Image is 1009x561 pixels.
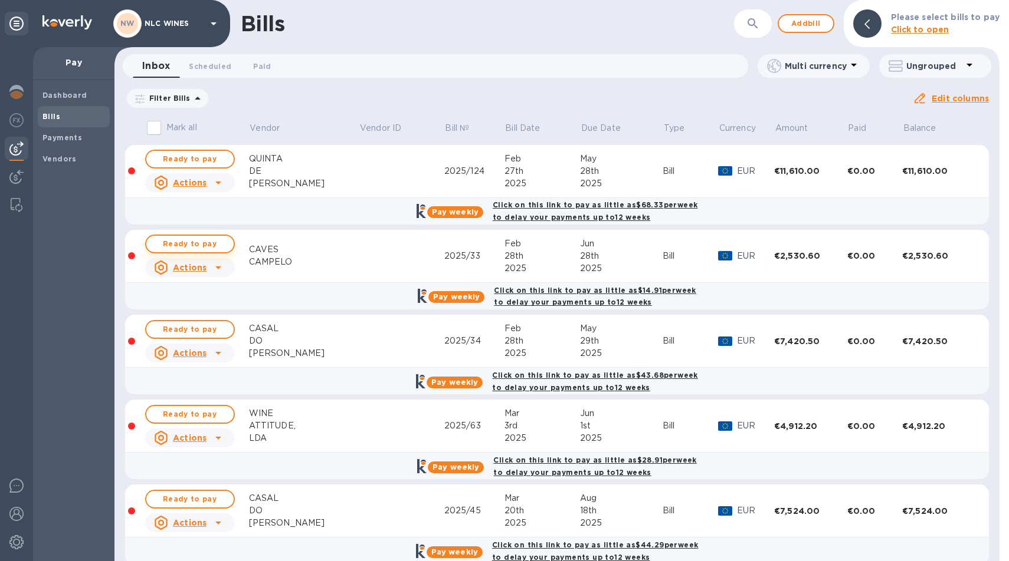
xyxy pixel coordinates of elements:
p: Amount [775,122,808,134]
div: 28th [580,250,663,262]
div: €0.00 [847,250,902,262]
div: €7,420.50 [902,335,975,347]
span: Ready to pay [156,237,224,251]
div: 27th [504,165,580,177]
img: Logo [42,15,92,29]
p: EUR [737,165,774,177]
div: Feb [504,237,580,250]
div: €0.00 [847,505,902,517]
div: €2,530.60 [774,250,847,262]
div: €4,912.20 [902,420,975,432]
p: Ungrouped [906,60,962,72]
div: 2025 [580,177,663,190]
p: Bill № [445,122,469,134]
div: Unpin categories [5,12,28,35]
div: €2,530.60 [902,250,975,262]
b: Pay weekly [431,378,478,387]
span: Ready to pay [156,407,224,421]
p: Currency [719,122,756,134]
b: Bills [42,112,60,121]
span: Inbox [142,58,170,74]
span: Type [664,122,700,134]
u: Actions [173,348,207,358]
b: Pay weekly [432,207,479,216]
div: DO [249,335,359,347]
b: NW [120,19,135,28]
div: 28th [580,165,663,177]
div: 20th [504,504,580,517]
p: Due Date [581,122,621,134]
span: Bill № [445,122,484,134]
div: 2025 [504,432,580,444]
div: 28th [504,335,580,347]
p: Pay [42,57,105,68]
div: Bill [663,504,718,517]
u: Edit columns [932,94,989,103]
span: Vendor [250,122,295,134]
div: €7,524.00 [902,505,975,517]
b: Click on this link to pay as little as $43.68 per week to delay your payments up to 12 weeks [492,371,697,392]
div: WINE [249,407,359,420]
span: Ready to pay [156,322,224,336]
div: [PERSON_NAME] [249,347,359,359]
span: Paid [253,60,271,72]
b: Click on this link to pay as little as $14.91 per week to delay your payments up to 12 weeks [494,286,696,307]
div: Jun [580,407,663,420]
button: Addbill [778,14,834,33]
div: 2025 [580,432,663,444]
div: 2025/63 [444,420,504,432]
span: Add bill [788,16,824,31]
p: Paid [848,122,866,134]
u: Actions [173,518,207,527]
div: [PERSON_NAME] [249,177,359,190]
b: Please select bills to pay [891,12,1000,22]
p: Balance [903,122,936,134]
span: Amount [775,122,824,134]
div: DO [249,504,359,517]
div: 2025 [504,177,580,190]
div: Bill [663,165,718,177]
div: 2025 [580,262,663,275]
span: Due Date [581,122,636,134]
button: Ready to pay [145,320,235,339]
div: Bill [663,250,718,262]
div: 18th [580,504,663,517]
div: 28th [504,250,580,262]
span: Bill Date [505,122,555,134]
div: Feb [504,153,580,165]
p: EUR [737,250,774,262]
h1: Bills [241,11,284,36]
div: CAMPELO [249,256,359,268]
b: Click on this link to pay as little as $68.33 per week to delay your payments up to 12 weeks [493,200,697,222]
div: €11,610.00 [902,165,975,177]
div: €4,912.20 [774,420,847,432]
b: Dashboard [42,91,87,100]
p: EUR [737,335,774,347]
b: Click on this link to pay as little as $28.91 per week to delay your payments up to 12 weeks [493,456,696,477]
div: 2025 [504,517,580,529]
div: 2025/124 [444,165,504,177]
p: Filter Bills [145,93,191,103]
div: 2025/33 [444,250,504,262]
div: 1st [580,420,663,432]
p: NLC WINES [145,19,204,28]
b: Vendors [42,154,77,163]
button: Ready to pay [145,150,235,169]
div: €0.00 [847,335,902,347]
img: Foreign exchange [9,113,24,127]
div: May [580,322,663,335]
div: €7,524.00 [774,505,847,517]
button: Ready to pay [145,405,235,424]
div: Bill [663,335,718,347]
button: Ready to pay [145,235,235,253]
p: Multi currency [785,60,847,72]
div: Mar [504,492,580,504]
div: Mar [504,407,580,420]
div: €7,420.50 [774,335,847,347]
b: Payments [42,133,82,142]
div: €11,610.00 [774,165,847,177]
div: €0.00 [847,420,902,432]
b: Pay weekly [433,463,479,471]
div: CASAL [249,492,359,504]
